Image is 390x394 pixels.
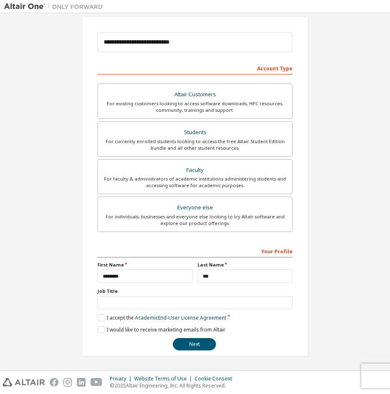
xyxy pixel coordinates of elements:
img: youtube.svg [91,378,102,387]
div: For existing customers looking to access software downloads, HPC resources, community, trainings ... [103,100,287,114]
label: I would like to receive marketing emails from Altair [97,326,225,333]
div: For individuals, businesses and everyone else looking to try Altair software and explore our prod... [103,213,287,227]
a: Academic End-User License Agreement [135,314,226,321]
div: Students [103,127,287,138]
img: Altair One [4,2,107,11]
img: facebook.svg [50,378,58,387]
label: First Name [97,262,193,268]
div: Everyone else [103,202,287,213]
div: Account Type [97,61,292,74]
p: © 2025 Altair Engineering, Inc. All Rights Reserved. [110,382,237,389]
img: altair_logo.svg [2,378,45,387]
div: Your Profile [97,244,292,257]
div: Faculty [103,165,287,176]
label: I accept the [97,314,226,321]
div: Privacy [110,375,134,382]
div: Website Terms of Use [134,375,195,382]
div: For currently enrolled students looking to access the free Altair Student Edition bundle and all ... [103,138,287,151]
label: Job Title [97,288,292,294]
img: instagram.svg [63,378,72,387]
img: linkedin.svg [77,378,86,387]
div: For faculty & administrators of academic institutions administering students and accessing softwa... [103,176,287,189]
div: Cookie Consent [195,375,237,382]
button: Next [173,338,216,350]
div: Altair Customers [103,89,287,100]
label: Last Name [197,262,292,268]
